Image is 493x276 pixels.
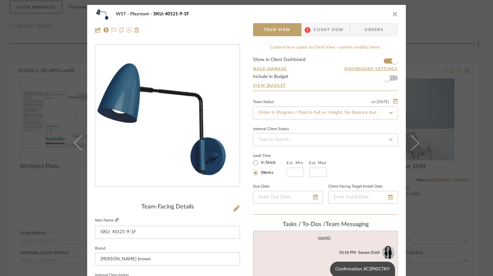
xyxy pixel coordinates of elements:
label: Est. Max [309,161,326,165]
span: Playroom [130,12,153,16]
label: Client-Facing Target Install Date [328,185,382,188]
button: close [392,11,398,17]
span: Team View [264,23,291,36]
div: Team Status [253,100,274,104]
label: Brand [95,247,105,250]
label: In Stock [260,160,276,166]
input: Type to Search… [253,106,398,119]
span: 1 [305,27,310,33]
div: Sanam Zubli [358,250,380,255]
input: Type to Search… [253,133,398,146]
span: Tasks / To-Dos / [283,222,326,227]
span: on [371,100,376,104]
a: View Budget [253,83,398,88]
img: Remove from project [134,27,139,33]
div: 0 [95,46,240,186]
span: Orders [357,23,390,36]
label: Due Date [253,185,269,188]
span: Client View [313,23,343,36]
div: Content here copies to Client View - confirm visibility there. [253,44,398,51]
mat-radio-group: Select item type [253,159,287,177]
span: SKU: 40121-9-1F [153,12,189,16]
input: Enter Item Name [95,226,240,239]
label: Lead Time [253,153,287,159]
img: 6d1db78b-8155-4b12-b7a9-b65f35deba08_48x40.jpg [95,8,111,21]
div: Internal Client Status [253,128,289,131]
input: Enter Brand [95,253,240,266]
input: Enter Install Date [328,191,398,204]
input: Enter Due Date [253,191,323,204]
div: [DATE] [318,236,331,241]
div: 10:18 PM [339,250,356,255]
span: WST [116,12,130,16]
label: Item Name [95,218,119,223]
div: Team-Facing Details [95,204,240,211]
div: team Messaging [253,221,398,228]
label: Weeks [260,170,274,176]
span: [DATE] [376,100,390,104]
button: Bulk Manage [253,66,287,72]
button: Dashboard Settings [344,66,398,72]
img: 6bea4beb-a97a-4c30-9e9c-7f2bbc81fa02.jpg [382,246,395,259]
img: 6d1db78b-8155-4b12-b7a9-b65f35deba08_436x436.jpg [95,46,240,186]
label: Est. Min [287,161,303,165]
